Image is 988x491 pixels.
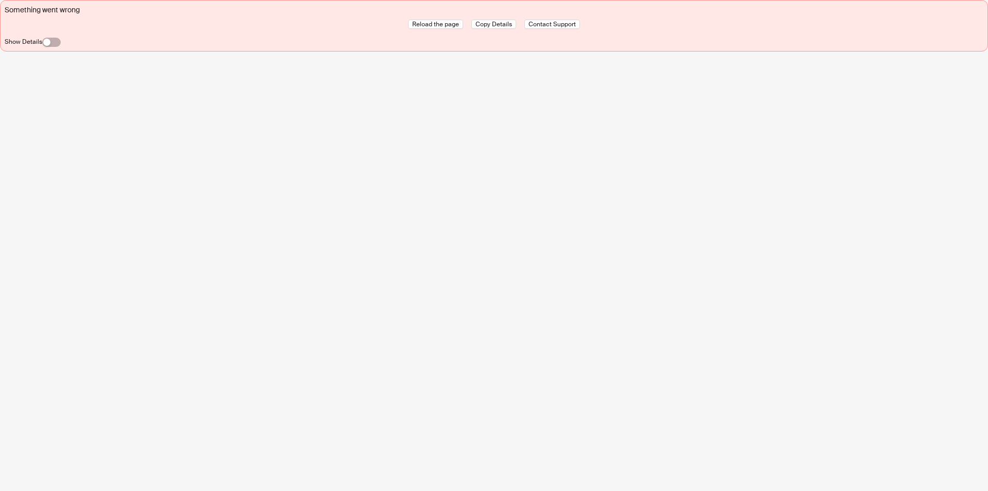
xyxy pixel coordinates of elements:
span: Copy Details [475,20,512,28]
label: Show Details [5,38,42,46]
button: Contact Support [524,20,580,29]
button: Reload the page [408,20,463,29]
button: Copy Details [471,20,516,29]
div: Something went wrong [5,5,983,15]
span: Reload the page [412,20,459,28]
span: Contact Support [528,20,576,28]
